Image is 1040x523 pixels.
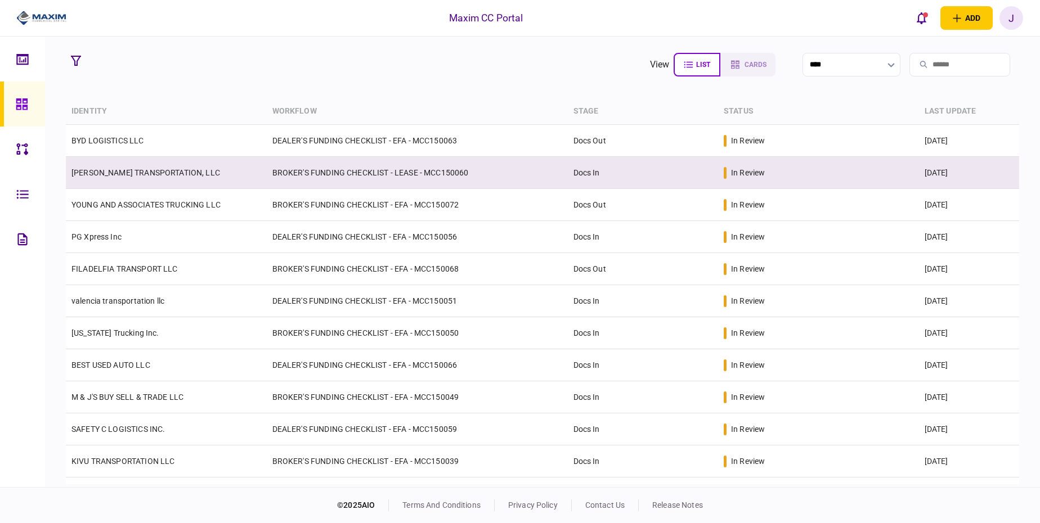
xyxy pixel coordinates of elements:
[720,53,775,76] button: cards
[568,381,718,413] td: Docs In
[696,61,710,69] span: list
[919,189,1019,221] td: [DATE]
[919,317,1019,349] td: [DATE]
[71,393,183,402] a: M & J'S BUY SELL & TRADE LLC
[919,253,1019,285] td: [DATE]
[919,349,1019,381] td: [DATE]
[919,445,1019,477] td: [DATE]
[919,477,1019,512] td: [DATE]
[71,232,122,241] a: PG Xpress Inc
[674,53,720,76] button: list
[745,61,766,69] span: cards
[731,231,765,242] div: in review
[71,168,220,177] a: [PERSON_NAME] TRANSPORTATION, LLC
[267,445,568,477] td: BROKER'S FUNDING CHECKLIST - EFA - MCC150039
[652,501,703,510] a: release notes
[919,221,1019,253] td: [DATE]
[568,413,718,445] td: Docs In
[731,199,765,210] div: in review
[568,285,718,317] td: Docs In
[919,98,1019,125] th: last update
[731,295,765,306] div: in review
[66,98,267,125] th: identity
[731,391,765,403] div: in review
[267,157,568,189] td: BROKER'S FUNDING CHECKLIST - LEASE - MCC150060
[337,499,389,511] div: © 2025 AIO
[568,349,718,381] td: Docs In
[568,477,718,512] td: Docs In
[999,6,1023,30] button: J
[16,10,66,26] img: client company logo
[568,317,718,349] td: Docs In
[718,98,919,125] th: status
[910,6,934,30] button: open notifications list
[919,381,1019,413] td: [DATE]
[568,221,718,253] td: Docs In
[71,200,221,209] a: YOUNG AND ASSOCIATES TRUCKING LLC
[940,6,993,30] button: open adding identity options
[267,221,568,253] td: DEALER'S FUNDING CHECKLIST - EFA - MCC150056
[71,296,164,305] a: valencia transportation llc
[267,253,568,285] td: BROKER'S FUNDING CHECKLIST - EFA - MCC150068
[919,157,1019,189] td: [DATE]
[267,189,568,221] td: BROKER'S FUNDING CHECKLIST - EFA - MCC150072
[650,58,670,71] div: view
[731,263,765,274] div: in review
[568,157,718,189] td: Docs In
[71,425,165,434] a: SAFETY C LOGISTICS INC.
[731,423,765,435] div: in review
[731,167,765,178] div: in review
[71,136,144,145] a: BYD LOGISTICS LLC
[71,328,159,337] a: [US_STATE] Trucking Inc.
[267,317,568,349] td: BROKER'S FUNDING CHECKLIST - EFA - MCC150050
[568,189,718,221] td: Docs Out
[267,413,568,445] td: DEALER'S FUNDING CHECKLIST - EFA - MCC150059
[267,381,568,413] td: BROKER'S FUNDING CHECKLIST - EFA - MCC150049
[267,349,568,381] td: DEALER'S FUNDING CHECKLIST - EFA - MCC150066
[267,125,568,157] td: DEALER'S FUNDING CHECKLIST - EFA - MCC150063
[731,135,765,146] div: in review
[919,125,1019,157] td: [DATE]
[71,457,174,466] a: KIVU TRANSPORTATION LLC
[71,360,150,369] a: BEST USED AUTO LLC
[402,501,481,510] a: terms and conditions
[568,125,718,157] td: Docs Out
[919,413,1019,445] td: [DATE]
[568,253,718,285] td: Docs Out
[267,477,568,512] td: BROKER'S FUNDING CHECKLIST - EFA - MCC150003 ELOHIM-JIREH TRANSPORT LLC
[267,98,568,125] th: workflow
[568,445,718,477] td: Docs In
[449,11,523,25] div: Maxim CC Portal
[568,98,718,125] th: stage
[731,456,765,467] div: in review
[508,501,558,510] a: privacy policy
[585,501,625,510] a: contact us
[267,285,568,317] td: DEALER'S FUNDING CHECKLIST - EFA - MCC150051
[731,359,765,371] div: in review
[919,285,1019,317] td: [DATE]
[731,327,765,339] div: in review
[71,264,178,273] a: FILADELFIA TRANSPORT LLC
